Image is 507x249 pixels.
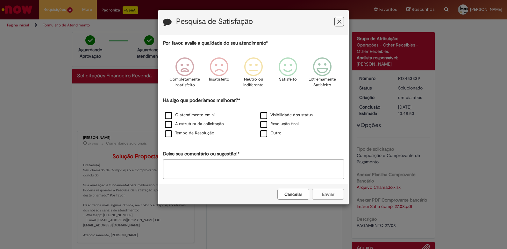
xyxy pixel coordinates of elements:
label: Pesquisa de Satisfação [176,18,253,26]
div: Completamente Insatisfeito [168,53,201,96]
div: Há algo que poderíamos melhorar?* [163,97,344,138]
label: Visibilidade dos status [260,112,313,118]
p: Completamente Insatisfeito [169,76,200,88]
p: Extremamente Satisfeito [309,76,336,88]
label: A estrutura da solicitação [165,121,224,127]
label: O atendimento em si [165,112,215,118]
label: Resolução final [260,121,299,127]
label: Deixe seu comentário ou sugestão!* [163,151,239,157]
p: Satisfeito [279,76,297,82]
label: Por favor, avalie a qualidade do seu atendimento* [163,40,268,46]
button: Cancelar [277,189,309,200]
p: Neutro ou indiferente [242,76,265,88]
label: Tempo de Resolução [165,130,214,136]
div: Neutro ou indiferente [237,53,270,96]
div: Extremamente Satisfeito [306,53,339,96]
div: Insatisfeito [203,53,235,96]
p: Insatisfeito [209,76,229,82]
label: Outro [260,130,282,136]
div: Satisfeito [272,53,304,96]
